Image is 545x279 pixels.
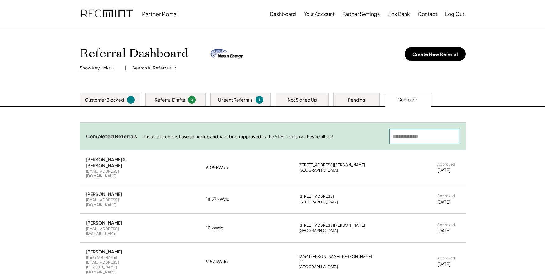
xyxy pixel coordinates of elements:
button: Partner Settings [342,8,380,20]
div: Approved [437,222,455,227]
div: Pending [348,97,365,103]
div: Not Signed Up [288,97,317,103]
div: 0 [189,97,195,102]
div: Approved [437,193,455,198]
div: 6.09 kWdc [206,164,237,171]
div: Unsent Referrals [218,97,252,103]
div: [STREET_ADDRESS][PERSON_NAME] [298,223,365,228]
div: [GEOGRAPHIC_DATA] [298,200,338,205]
div: Completed Referrals [86,133,137,140]
div: [PERSON_NAME][EMAIL_ADDRESS][PERSON_NAME][DOMAIN_NAME] [86,255,145,274]
div: [EMAIL_ADDRESS][DOMAIN_NAME] [86,197,145,207]
img: recmint-logotype%403x.png [81,3,133,25]
div: Complete [397,97,419,103]
div: [DATE] [437,199,450,205]
div: [GEOGRAPHIC_DATA] [298,228,338,233]
div: These customers have signed up and have been approved by the SREC registry. They're all set! [143,134,383,140]
div: Approved [437,162,455,167]
img: nexus-energy-systems.png [210,44,244,63]
h1: Referral Dashboard [80,46,188,61]
div: 18.27 kWdc [206,196,237,202]
div: [EMAIL_ADDRESS][DOMAIN_NAME] [86,169,145,178]
div: [DATE] [437,261,450,267]
div: [GEOGRAPHIC_DATA] [298,264,338,269]
div: [PERSON_NAME] [86,191,122,197]
div: [PERSON_NAME] [86,220,122,225]
div: | [125,65,126,71]
div: [PERSON_NAME] & [PERSON_NAME] [86,157,145,168]
div: Partner Portal [142,10,178,17]
div: 9.57 kWdc [206,258,237,265]
div: [EMAIL_ADDRESS][DOMAIN_NAME] [86,226,145,236]
div: [STREET_ADDRESS] [298,194,334,199]
div: Referral Drafts [155,97,185,103]
div: Customer Blocked [85,97,124,103]
button: Log Out [445,8,464,20]
div: Show Key Links ↓ [80,65,119,71]
div: [GEOGRAPHIC_DATA] [298,168,338,173]
button: Create New Referral [405,47,466,61]
button: Contact [418,8,437,20]
div: [DATE] [437,167,450,173]
button: Your Account [304,8,335,20]
button: Dashboard [270,8,296,20]
div: Approved [437,256,455,261]
button: Link Bank [388,8,410,20]
div: 12764 [PERSON_NAME] [PERSON_NAME] Dr [298,254,376,264]
div: 1 [256,97,262,102]
div: [PERSON_NAME] [86,249,122,254]
div: 10 kWdc [206,225,237,231]
div: Search All Referrals ↗ [132,65,176,71]
div: [STREET_ADDRESS][PERSON_NAME] [298,163,365,168]
div: [DATE] [437,228,450,234]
